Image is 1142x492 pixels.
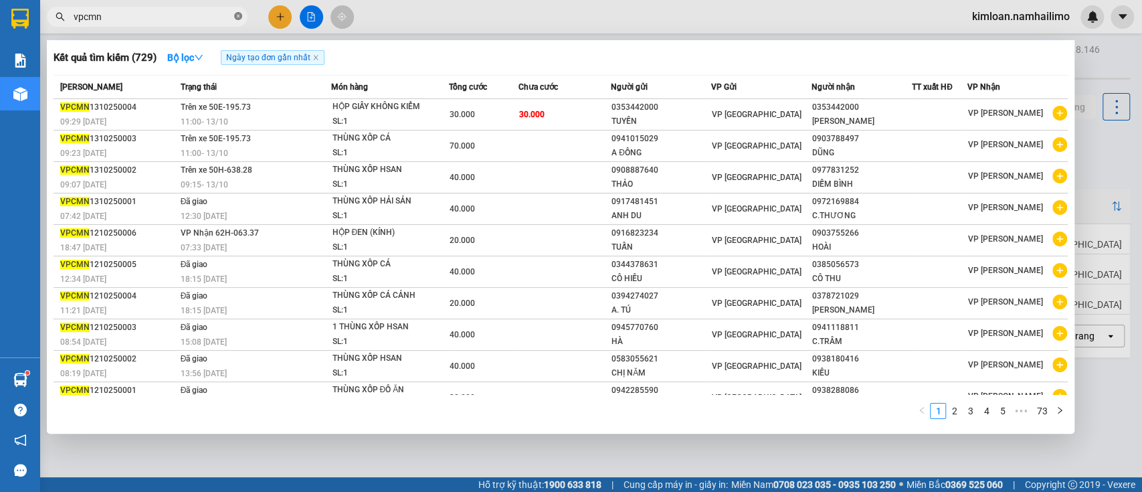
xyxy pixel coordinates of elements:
[1052,389,1067,404] span: plus-circle
[963,404,977,418] a: 3
[1052,137,1067,152] span: plus-circle
[611,132,710,146] div: 0941015029
[912,82,953,92] span: TT xuất HĐ
[968,234,1043,244] span: VP [PERSON_NAME]
[60,352,177,366] div: 1210250002
[812,258,911,272] div: 0385056573
[181,165,252,175] span: Trên xe 50H-638.28
[60,323,90,332] span: VPCMN
[194,53,203,62] span: down
[611,352,710,366] div: 0583055621
[450,361,475,371] span: 40.000
[332,289,432,303] div: THÙNG XỐP CÁ CẢNH
[332,257,432,272] div: THÙNG XỐP CÁ
[712,236,801,245] span: VP [GEOGRAPHIC_DATA]
[611,240,710,254] div: TUẤN
[712,204,801,214] span: VP [GEOGRAPHIC_DATA]
[812,146,911,160] div: DŨNG
[611,195,710,209] div: 0917481451
[1052,326,1067,341] span: plus-circle
[60,260,90,269] span: VPCMN
[54,51,157,65] h3: Kết quả tìm kiếm ( 729 )
[712,330,801,339] span: VP [GEOGRAPHIC_DATA]
[10,86,149,102] div: 50.000
[181,243,227,252] span: 07:33 [DATE]
[1052,232,1067,246] span: plus-circle
[968,140,1043,149] span: VP [PERSON_NAME]
[1010,403,1032,419] li: Next 5 Pages
[450,267,475,276] span: 40.000
[812,352,911,366] div: 0938180416
[332,240,432,255] div: SL: 1
[812,335,911,349] div: C.TRÂM
[312,54,319,61] span: close
[332,131,432,146] div: THÙNG XỐP CÁ
[332,335,432,349] div: SL: 1
[450,141,475,151] span: 70.000
[611,384,710,398] div: 0942285590
[181,337,227,347] span: 15:08 [DATE]
[234,11,242,23] span: close-circle
[995,404,1010,418] a: 5
[11,60,147,78] div: 0902770322
[611,209,710,223] div: ANH DU
[812,321,911,335] div: 0941118811
[181,291,208,301] span: Đã giao
[812,366,911,380] div: KIỀU
[60,197,90,206] span: VPCMN
[611,226,710,240] div: 0916823234
[968,392,1043,401] span: VP [PERSON_NAME]
[56,12,65,21] span: search
[611,366,710,380] div: CHỊ NĂM
[60,195,177,209] div: 1310250001
[611,272,710,286] div: CÔ HIẾU
[712,141,801,151] span: VP [GEOGRAPHIC_DATA]
[712,393,801,402] span: VP [GEOGRAPHIC_DATA]
[14,404,27,416] span: question-circle
[181,228,259,238] span: VP Nhận 62H-063.37
[812,303,911,317] div: [PERSON_NAME]
[947,404,961,418] a: 2
[1052,403,1068,419] li: Next Page
[968,329,1043,338] span: VP [PERSON_NAME]
[60,180,106,189] span: 09:07 [DATE]
[221,50,324,65] span: Ngày tạo đơn gần nhất
[968,297,1043,307] span: VP [PERSON_NAME]
[332,366,432,381] div: SL: 1
[60,228,90,238] span: VPCMN
[157,47,214,68] button: Bộ lọcdown
[25,371,29,375] sup: 1
[611,289,710,303] div: 0394274027
[968,360,1043,370] span: VP [PERSON_NAME]
[157,13,189,27] span: Nhận:
[946,403,962,419] li: 2
[60,82,122,92] span: [PERSON_NAME]
[812,100,911,114] div: 0353442000
[332,163,432,177] div: THÙNG XỐP HSAN
[812,289,911,303] div: 0378721029
[812,384,911,398] div: 0938288086
[450,330,475,339] span: 40.000
[611,303,710,317] div: A. TÚ
[611,177,710,191] div: THẢO
[11,13,32,27] span: Gửi:
[978,403,994,419] li: 4
[157,60,264,78] div: 0368407938
[181,117,228,127] span: 11:00 - 13/10
[60,289,177,303] div: 1210250004
[11,11,147,44] div: VP [GEOGRAPHIC_DATA]
[1056,406,1064,414] span: right
[1052,106,1067,120] span: plus-circle
[930,403,946,419] li: 1
[60,163,177,177] div: 1310250002
[712,173,801,182] span: VP [GEOGRAPHIC_DATA]
[519,110,545,119] span: 30.000
[611,114,710,129] div: TUYỀN
[181,149,228,158] span: 11:00 - 13/10
[74,9,231,24] input: Tìm tên, số ĐT hoặc mã đơn
[812,195,911,209] div: 0972169884
[60,134,90,143] span: VPCMN
[611,146,710,160] div: A ĐỒNG
[450,110,475,119] span: 30.000
[450,173,475,182] span: 40.000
